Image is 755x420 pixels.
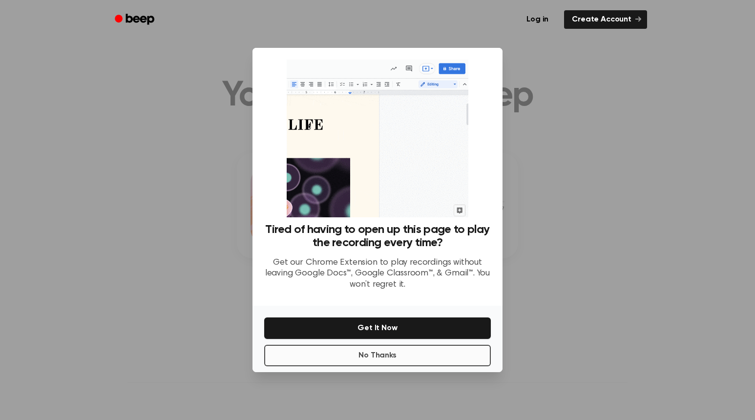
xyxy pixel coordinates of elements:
[264,257,491,291] p: Get our Chrome Extension to play recordings without leaving Google Docs™, Google Classroom™, & Gm...
[264,345,491,366] button: No Thanks
[108,10,163,29] a: Beep
[264,317,491,339] button: Get It Now
[517,8,558,31] a: Log in
[564,10,647,29] a: Create Account
[264,223,491,250] h3: Tired of having to open up this page to play the recording every time?
[287,60,468,217] img: Beep extension in action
